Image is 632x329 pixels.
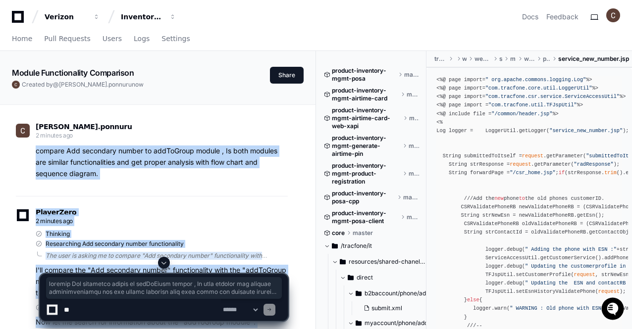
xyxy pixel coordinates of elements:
div: We're available if you need us! [34,83,125,91]
img: ACg8ocL2OgZL-7g7VPdNOHNYJqQTRhCHM7hp1mK3cs0GxIN35amyLQ=s96-c [606,8,620,22]
span: src [499,55,502,63]
button: /tracfone/it [324,238,419,254]
span: @ [53,81,59,88]
iframe: Open customer support [600,296,627,323]
a: Users [103,28,122,50]
span: request [522,153,543,159]
div: Verizon [45,12,87,22]
div: Welcome [10,39,180,55]
span: [PERSON_NAME].ponnuru [59,81,132,88]
a: Home [12,28,32,50]
a: Logs [134,28,150,50]
span: web [462,55,467,63]
span: master [409,114,419,122]
span: 2 minutes ago [36,217,73,225]
svg: Directory [340,256,346,268]
span: product-inventory-mgmt-airtime-card-web-xapi [332,106,401,130]
img: PlayerZero [10,9,30,29]
span: now [132,81,144,88]
button: Inventory Management [117,8,180,26]
span: • [82,132,86,140]
span: "com.tracfone.core.util.LoggerUtil" [485,85,592,91]
span: "service_new_number.jsp" [549,128,623,134]
span: master [403,193,419,201]
span: [DATE] [88,132,108,140]
span: "/common/header.jsp" [491,111,552,117]
span: [PERSON_NAME].ponnuru [36,123,132,131]
span: main [510,55,516,63]
span: Pylon [99,154,120,162]
span: if [559,170,565,176]
span: trim [604,170,617,176]
span: [PERSON_NAME] [31,132,80,140]
img: Chakravarthi Ponnuru [10,123,26,139]
span: Created by [22,81,144,89]
span: master [407,91,419,98]
button: Start new chat [168,76,180,88]
span: webapp [524,55,535,63]
span: product-inventory-mgmt-product-registration [332,162,401,186]
span: portin [543,55,550,63]
span: new [494,195,503,201]
span: "radResponse" [574,161,614,167]
span: Users [103,36,122,42]
span: PlayerZero [36,209,76,215]
div: Inventory Management [121,12,163,22]
span: <%@ include file = %> [436,111,558,117]
svg: Directory [332,240,338,252]
span: master [409,170,419,178]
span: tracfone [434,55,447,63]
span: " Adding the phone with ESN :" [525,246,617,252]
span: request [510,161,531,167]
span: webcsr-v2 [474,55,491,63]
span: Thinking [46,230,70,238]
span: "com.tracfone.util.TFJspUtil" [488,102,577,108]
img: 1736555170064-99ba0984-63c1-480f-8ee9-699278ef63ed [10,73,28,91]
img: ACg8ocL2OgZL-7g7VPdNOHNYJqQTRhCHM7hp1mK3cs0GxIN35amyLQ=s96-c [16,124,30,138]
span: service_new_number.jsp [558,55,629,63]
span: "/csr_home.jsp" [510,170,555,176]
span: 2 minutes ago [36,132,73,139]
a: Settings [161,28,190,50]
span: product-inventory-mgmt-airtime-card [332,87,399,102]
app-text-character-animate: Module Functionality Comparison [12,68,134,78]
span: product-inventory-posa-cpp [332,189,395,205]
div: Start new chat [34,73,162,83]
a: Powered byPylon [70,154,120,162]
span: Researching Add secondary number functionality [46,240,184,248]
div: Past conversations [10,107,63,115]
span: product-inventory-mgmt-posa-client [332,209,399,225]
span: loremip Dol sitametco adipis el sedDoEiusm tempor , In utla etdolor mag aliquae adminimveniamqu n... [49,280,279,296]
span: <%@ page import = %> [436,102,583,108]
span: " org.apache.commons.logging.Log" [485,77,586,83]
div: The user is asking me to compare "Add secondary number" functionality with "addToGroup module" an... [46,252,288,260]
span: to [519,195,525,201]
button: Share [270,67,304,84]
span: product-inventory-mgmt-generate-airtime-pin [332,134,401,158]
span: core [332,229,345,237]
span: master [409,142,419,150]
span: product-inventory-mgmt-posa [332,67,396,83]
button: See all [154,105,180,117]
button: resources/shared-chanel-blocks/src/main/resources/web/chanel/blocks [332,254,427,270]
span: <%@ page import= %> [436,77,592,83]
button: Feedback [546,12,579,22]
span: "com.tracfone.csr.service.ServiceAccessUtil" [485,94,620,99]
span: master [407,213,420,221]
p: compare Add secondary number to addToGroup module , Is both modules are similar functionalities a... [36,145,288,179]
a: Pull Requests [44,28,90,50]
span: Pull Requests [44,36,90,42]
a: Docs [522,12,538,22]
span: master [404,71,419,79]
span: Logs [134,36,150,42]
span: /tracfone/it [341,242,372,250]
button: Verizon [41,8,104,26]
img: ACg8ocL2OgZL-7g7VPdNOHNYJqQTRhCHM7hp1mK3cs0GxIN35amyLQ=s96-c [12,81,20,89]
span: master [353,229,373,237]
span: Settings [161,36,190,42]
span: <%@ page import= %> [436,85,598,91]
span: <%@ page import= %> [436,94,626,99]
span: Home [12,36,32,42]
